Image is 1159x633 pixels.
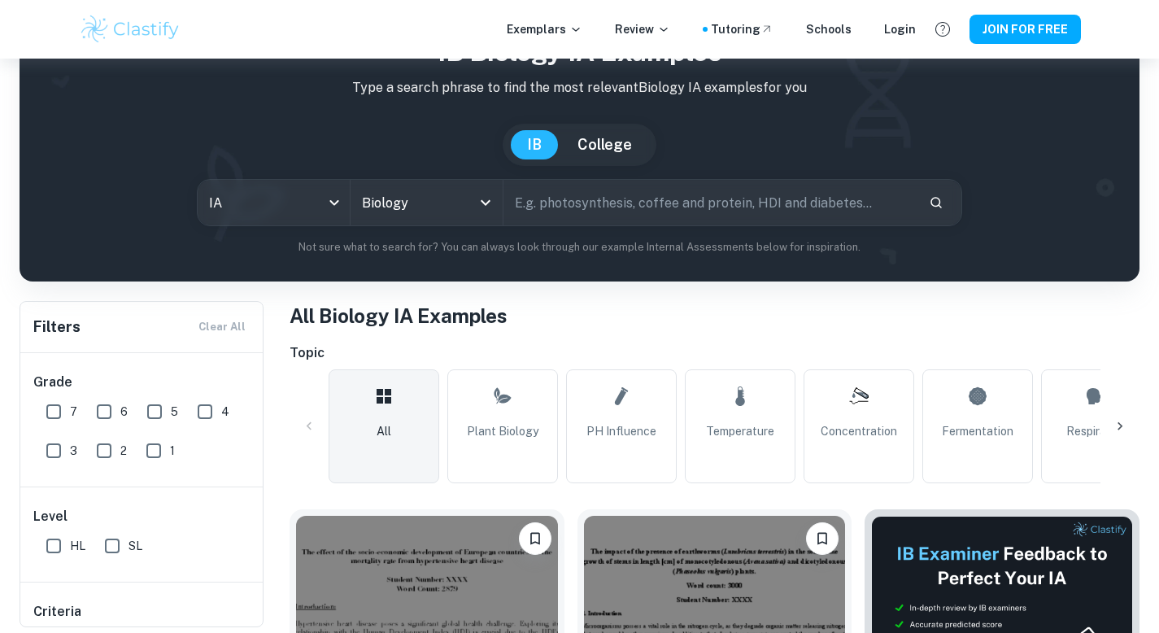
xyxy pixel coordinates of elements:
span: Plant Biology [467,422,538,440]
span: All [377,422,391,440]
h6: Grade [33,373,251,392]
span: 7 [70,403,77,421]
span: Concentration [821,422,897,440]
p: Exemplars [507,20,582,38]
p: Type a search phrase to find the most relevant Biology IA examples for you [33,78,1126,98]
button: Search [922,189,950,216]
img: Clastify logo [79,13,182,46]
span: HL [70,537,85,555]
p: Review [615,20,670,38]
span: pH Influence [586,422,656,440]
button: Please log in to bookmark exemplars [519,522,551,555]
button: IB [511,130,558,159]
h1: All Biology IA Examples [290,301,1139,330]
span: 3 [70,442,77,460]
span: Respiration [1066,422,1126,440]
a: Schools [806,20,852,38]
p: Not sure what to search for? You can always look through our example Internal Assessments below f... [33,239,1126,255]
h6: Level [33,507,251,526]
h6: Topic [290,343,1139,363]
h6: Criteria [33,602,81,622]
h6: Filters [33,316,81,338]
span: SL [129,537,142,555]
a: Login [884,20,916,38]
button: Help and Feedback [929,15,956,43]
span: Temperature [706,422,774,440]
button: College [561,130,648,159]
a: Tutoring [711,20,773,38]
span: 5 [171,403,178,421]
span: 4 [221,403,229,421]
button: Please log in to bookmark exemplars [806,522,839,555]
button: JOIN FOR FREE [969,15,1081,44]
div: IA [198,180,350,225]
span: 6 [120,403,128,421]
button: Open [474,191,497,214]
span: 2 [120,442,127,460]
span: 1 [170,442,175,460]
input: E.g. photosynthesis, coffee and protein, HDI and diabetes... [503,180,917,225]
span: Fermentation [942,422,1013,440]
